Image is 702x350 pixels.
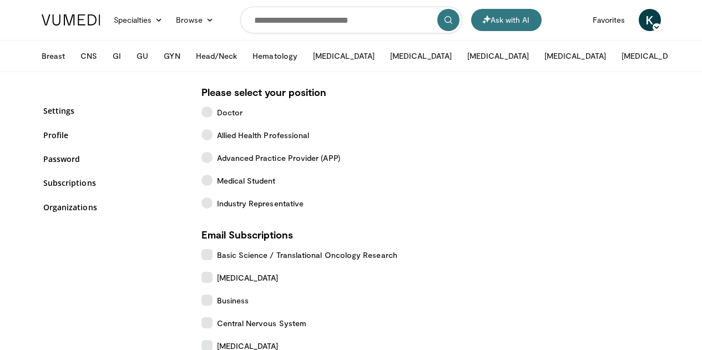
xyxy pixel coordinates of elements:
button: [MEDICAL_DATA] [306,45,381,67]
button: [MEDICAL_DATA] [615,45,690,67]
span: [MEDICAL_DATA] [217,272,279,283]
button: Ask with AI [471,9,542,31]
a: Organizations [43,201,185,213]
span: Medical Student [217,175,276,186]
strong: Please select your position [201,86,326,98]
img: VuMedi Logo [42,14,100,26]
button: GU [130,45,155,67]
button: CNS [74,45,104,67]
a: Password [43,153,185,165]
button: Hematology [246,45,304,67]
button: GYN [157,45,186,67]
span: Industry Representative [217,197,304,209]
button: [MEDICAL_DATA] [383,45,458,67]
a: Browse [169,9,220,31]
span: Advanced Practice Provider (APP) [217,152,340,164]
a: Subscriptions [43,177,185,189]
a: Settings [43,105,185,116]
input: Search topics, interventions [240,7,462,33]
a: Specialties [107,9,170,31]
button: [MEDICAL_DATA] [461,45,536,67]
span: Doctor [217,106,243,118]
button: Breast [35,45,72,67]
a: Favorites [586,9,632,31]
button: [MEDICAL_DATA] [538,45,613,67]
a: Profile [43,129,185,141]
span: Allied Health Professional [217,129,310,141]
span: Central Nervous System [217,317,307,329]
strong: Email Subscriptions [201,229,293,241]
span: Basic Science / Translational Oncology Research [217,249,397,261]
span: Business [217,295,249,306]
a: K [639,9,661,31]
button: GI [106,45,128,67]
button: Head/Neck [189,45,244,67]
